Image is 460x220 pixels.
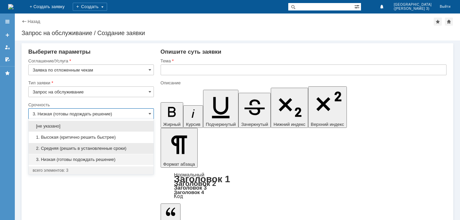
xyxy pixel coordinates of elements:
[203,90,238,128] button: Подчеркнутый
[28,59,153,63] div: Соглашение/Услуга
[354,3,361,9] span: Расширенный поиск
[28,19,40,24] a: Назад
[163,162,195,167] span: Формат абзаца
[161,59,445,63] div: Тема
[174,174,230,184] a: Заголовок 1
[33,135,150,140] span: 1. Высокая (критично решить быстрее)
[33,146,150,151] span: 2. Средняя (решить в установленные сроки)
[311,122,344,127] span: Верхний индекс
[22,30,453,36] div: Запрос на обслуживание / Создание заявки
[161,172,447,199] div: Формат абзаца
[271,88,308,128] button: Нижний индекс
[241,122,268,127] span: Зачеркнутый
[33,157,150,162] span: 3. Низкая (готовы подождать решение)
[161,81,445,85] div: Описание
[308,86,347,128] button: Верхний индекс
[2,30,13,40] a: Создать заявку
[28,49,91,55] span: Выберите параметры
[8,4,13,9] img: logo
[394,3,432,7] span: [GEOGRAPHIC_DATA]
[161,49,222,55] span: Опишите суть заявки
[206,122,236,127] span: Подчеркнутый
[174,180,216,187] a: Заголовок 2
[163,122,181,127] span: Жирный
[161,128,198,168] button: Формат абзаца
[434,18,442,26] div: Добавить в избранное
[33,168,150,173] div: всего элементов: 3
[394,7,432,11] span: ([PERSON_NAME] 3)
[238,93,271,128] button: Зачеркнутый
[174,172,204,177] a: Нормальный
[174,193,183,199] a: Код
[445,18,453,26] div: Сделать домашней страницей
[174,189,204,195] a: Заголовок 4
[28,81,153,85] div: Тип заявки
[174,185,207,191] a: Заголовок 3
[186,122,200,127] span: Курсив
[73,3,107,11] div: Создать
[28,103,153,107] div: Срочность
[2,42,13,53] a: Мои заявки
[2,54,13,65] a: Мои согласования
[273,122,305,127] span: Нижний индекс
[8,4,13,9] a: Перейти на домашнюю страницу
[33,123,150,129] span: [не указано]
[161,102,184,128] button: Жирный
[183,105,203,128] button: Курсив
